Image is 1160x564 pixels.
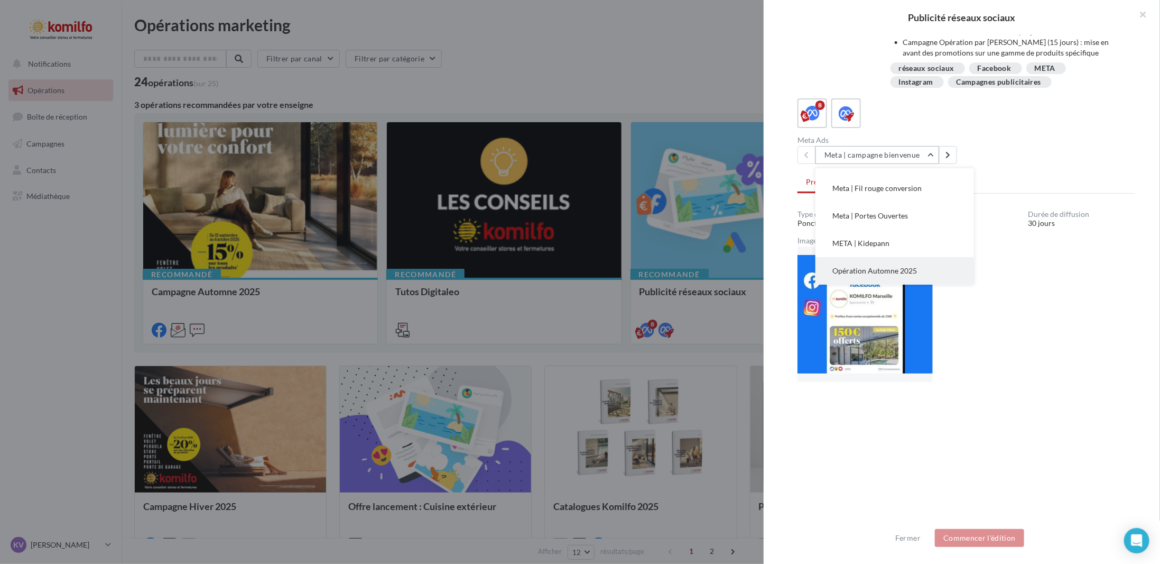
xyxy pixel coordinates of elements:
button: Meta | campagne bienvenue [815,146,939,164]
div: Instagram [899,78,933,86]
button: META | Kidepann [815,230,974,257]
div: Campagnes publicitaires [957,78,1041,86]
button: Meta | Portes Ouvertes [815,202,974,230]
div: Open Intercom Messenger [1124,528,1149,553]
div: Facebook [978,65,1011,72]
div: Durée de diffusion [1028,211,1135,218]
div: 8 [815,101,825,110]
div: Ponctuel [797,218,904,229]
span: Opération Automne 2025 [832,266,917,275]
div: Publicité réseaux sociaux [781,13,1143,22]
div: Image de prévisualisation [797,237,1135,244]
button: Fermer [891,532,925,544]
button: Meta | Fil rouge conversion [815,175,974,202]
div: 30 jours [1028,218,1135,229]
button: Commencer l'édition [935,529,1024,547]
img: e421a186a92032bee3df34edb42b62b3.png [797,247,933,382]
li: Campagne Opération par [PERSON_NAME] (15 jours) : mise en avant des promotions sur une gamme de p... [903,37,1127,58]
span: Meta | Portes Ouvertes [832,211,908,220]
div: réseaux sociaux [899,65,954,72]
span: META | Kidepann [832,239,889,248]
div: META [1035,65,1055,72]
div: Type de campagne [797,211,904,218]
div: Meta Ads [797,137,962,144]
button: Opération Automne 2025 [815,257,974,285]
span: Meta | Fil rouge conversion [832,184,922,193]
